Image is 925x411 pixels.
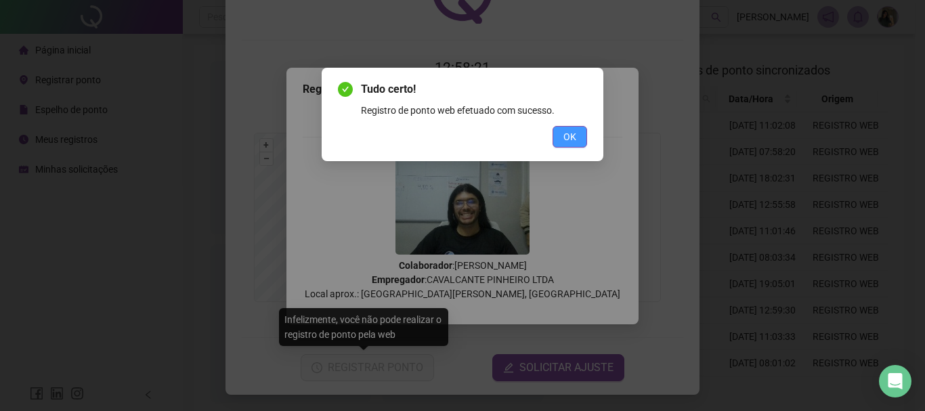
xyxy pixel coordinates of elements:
[361,81,587,98] span: Tudo certo!
[563,129,576,144] span: OK
[361,103,587,118] div: Registro de ponto web efetuado com sucesso.
[553,126,587,148] button: OK
[338,82,353,97] span: check-circle
[879,365,911,397] div: Open Intercom Messenger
